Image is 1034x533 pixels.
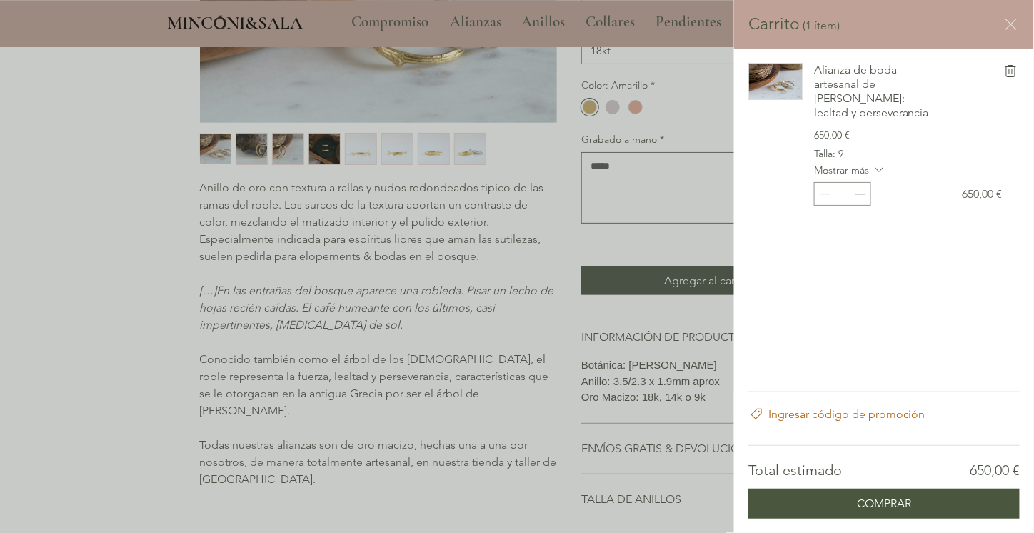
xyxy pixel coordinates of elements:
[963,186,1003,202] div: 650,00 €
[814,164,1003,176] button: Mostrar más
[814,147,843,160] span: Talla: 9
[748,489,1020,519] button: COMPRAR
[748,14,800,34] h2: Carrito
[749,64,803,99] img: Alianza de boda artesanal de Roble: lealtad y perseverancia
[1003,63,1020,82] button: retirar Alianza de boda artesanal de Roble: lealtad y perseverancia del carrito
[814,164,869,176] span: Mostrar más
[768,407,925,422] span: Ingresar código de promoción
[815,183,835,205] button: Decrement
[814,129,850,143] span: 650,00 €
[857,498,911,509] span: COMPRAR
[814,182,871,207] fieldset: Cantidad
[748,407,1020,422] button: Ingresar código de promoción
[803,19,840,33] span: (1 ítem)
[970,460,1020,480] span: 650,00 €
[748,460,970,480] h3: Total estimado
[1003,14,1020,34] button: Cerrar carrito
[850,183,870,205] button: Increment
[835,183,849,205] input: Elegir cantidad
[814,63,935,120] a: Alianza de boda artesanal de [PERSON_NAME]: lealtad y perseverancia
